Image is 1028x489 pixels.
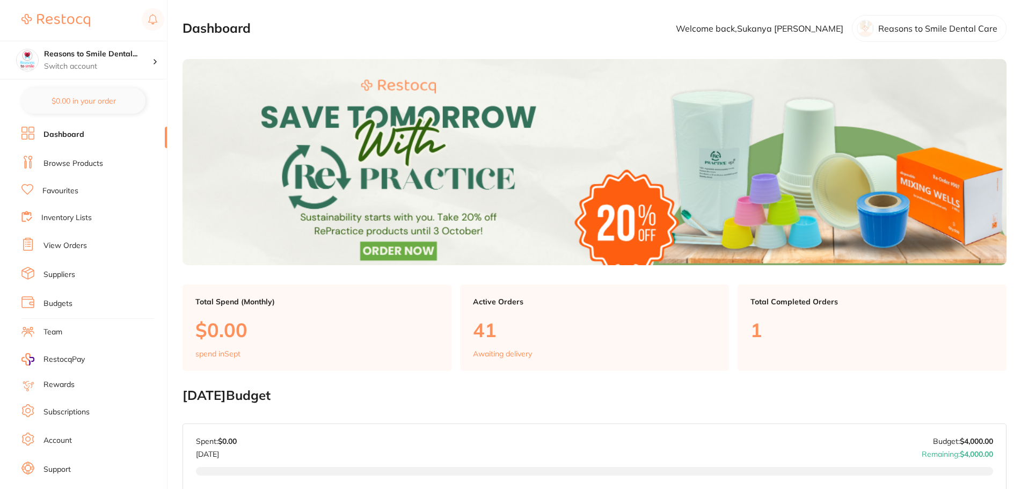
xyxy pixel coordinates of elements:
[43,435,72,446] a: Account
[195,319,439,341] p: $0.00
[17,49,38,71] img: Reasons to Smile Dental Care
[43,464,71,475] a: Support
[21,8,90,33] a: Restocq Logo
[196,446,237,458] p: [DATE]
[473,349,532,358] p: Awaiting delivery
[183,284,451,371] a: Total Spend (Monthly)$0.00spend inSept
[44,49,152,60] h4: Reasons to Smile Dental Care
[183,59,1007,265] img: Dashboard
[196,437,237,446] p: Spent:
[933,437,993,446] p: Budget:
[750,319,994,341] p: 1
[878,24,997,33] p: Reasons to Smile Dental Care
[42,186,78,196] a: Favourites
[43,269,75,280] a: Suppliers
[21,353,34,366] img: RestocqPay
[43,240,87,251] a: View Orders
[21,88,145,114] button: $0.00 in your order
[44,61,152,72] p: Switch account
[21,14,90,27] img: Restocq Logo
[43,327,62,338] a: Team
[922,446,993,458] p: Remaining:
[43,407,90,418] a: Subscriptions
[195,297,439,306] p: Total Spend (Monthly)
[43,129,84,140] a: Dashboard
[43,354,85,365] span: RestocqPay
[43,298,72,309] a: Budgets
[218,436,237,446] strong: $0.00
[183,21,251,36] h2: Dashboard
[43,158,103,169] a: Browse Products
[21,353,85,366] a: RestocqPay
[473,297,716,306] p: Active Orders
[750,297,994,306] p: Total Completed Orders
[195,349,240,358] p: spend in Sept
[960,436,993,446] strong: $4,000.00
[460,284,729,371] a: Active Orders41Awaiting delivery
[473,319,716,341] p: 41
[41,213,92,223] a: Inventory Lists
[183,388,1007,403] h2: [DATE] Budget
[738,284,1007,371] a: Total Completed Orders1
[676,24,843,33] p: Welcome back, Sukanya [PERSON_NAME]
[960,449,993,459] strong: $4,000.00
[43,379,75,390] a: Rewards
